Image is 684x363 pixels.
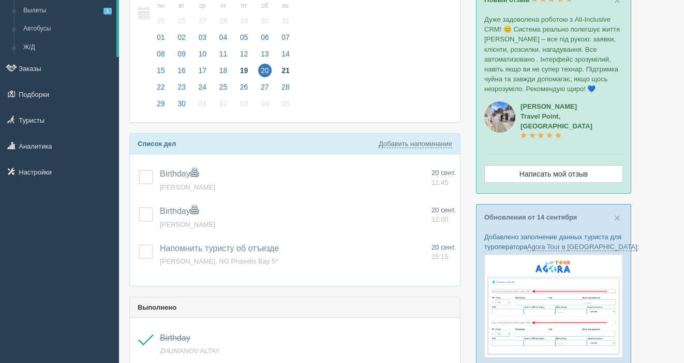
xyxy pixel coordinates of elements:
[234,98,254,114] a: 03
[379,140,452,148] a: Добавить напоминание
[172,81,191,98] a: 23
[172,32,191,48] a: 02
[217,31,230,44] span: 04
[255,32,275,48] a: 06
[279,14,292,27] span: 31
[527,243,637,251] a: Agora Tour в [GEOGRAPHIC_DATA]
[172,98,191,114] a: 30
[175,31,188,44] span: 02
[258,14,272,27] span: 30
[214,81,233,98] a: 25
[196,64,209,77] span: 17
[151,81,171,98] a: 22
[484,232,623,252] p: Добавлено заполнение данных туриста для туроператора :
[138,303,176,311] b: Выполнено
[160,244,279,253] a: Напомнить туристу об отъезде
[19,38,116,57] a: Ж/Д
[192,81,212,98] a: 24
[196,47,209,61] span: 10
[175,80,188,94] span: 23
[175,2,188,10] small: вт
[196,2,209,10] small: ср
[279,64,292,77] span: 21
[154,97,168,110] span: 29
[279,31,292,44] span: 07
[103,8,112,14] span: 1
[192,32,212,48] a: 03
[175,47,188,61] span: 09
[217,47,230,61] span: 11
[214,32,233,48] a: 04
[432,206,456,214] span: 20 сент.
[279,80,292,94] span: 28
[175,64,188,77] span: 16
[175,14,188,27] span: 26
[237,31,251,44] span: 05
[234,81,254,98] a: 26
[214,48,233,65] a: 11
[614,212,620,224] span: ×
[255,48,275,65] a: 13
[276,81,293,98] a: 28
[255,65,275,81] a: 20
[432,206,456,225] a: 20 сент. 12:00
[279,47,292,61] span: 14
[160,257,278,265] a: [PERSON_NAME], NG Phaselis Bay 5*
[217,97,230,110] span: 02
[237,80,251,94] span: 26
[160,221,215,228] a: [PERSON_NAME]
[172,48,191,65] a: 09
[160,333,190,342] a: Birthday
[160,169,199,178] a: Birthday
[258,31,272,44] span: 06
[172,65,191,81] a: 16
[160,347,220,355] span: ZHUMANOV ALTAY
[217,14,230,27] span: 28
[521,103,592,140] a: [PERSON_NAME]Travel Point, [GEOGRAPHIC_DATA]
[276,98,293,114] a: 05
[237,64,251,77] span: 19
[160,207,199,215] span: Birthday
[234,32,254,48] a: 05
[279,97,292,110] span: 05
[258,47,272,61] span: 13
[237,97,251,110] span: 03
[151,32,171,48] a: 01
[151,65,171,81] a: 15
[175,97,188,110] span: 30
[160,183,215,191] a: [PERSON_NAME]
[258,80,272,94] span: 27
[432,168,456,187] a: 20 сент. 11:45
[276,48,293,65] a: 14
[196,31,209,44] span: 03
[432,215,449,223] span: 12:00
[19,2,116,20] a: Вылеты1
[151,48,171,65] a: 08
[151,98,171,114] a: 29
[484,14,623,94] p: Дуже задоволена роботою з All-Inclusive CRM! 😊 Система реально полегшує життя [PERSON_NAME] – все...
[258,64,272,77] span: 20
[192,98,212,114] a: 01
[237,47,251,61] span: 12
[484,165,623,183] a: Написать мой отзыв
[258,97,272,110] span: 04
[154,2,168,10] small: пн
[432,169,456,177] span: 20 сент.
[276,65,293,81] a: 21
[432,243,456,262] a: 20 сент. 15:15
[255,98,275,114] a: 04
[217,64,230,77] span: 18
[217,80,230,94] span: 25
[237,2,251,10] small: пт
[154,47,168,61] span: 08
[484,213,577,221] a: Обновления от 14 сентября
[484,254,623,358] img: agora-tour-%D1%84%D0%BE%D1%80%D0%BC%D0%B0-%D0%B1%D1%80%D0%BE%D0%BD%D1%8E%D0%B2%D0%B0%D0%BD%D0%BD%...
[237,14,251,27] span: 29
[614,212,620,223] button: Close
[432,179,449,186] span: 11:45
[154,31,168,44] span: 01
[196,97,209,110] span: 01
